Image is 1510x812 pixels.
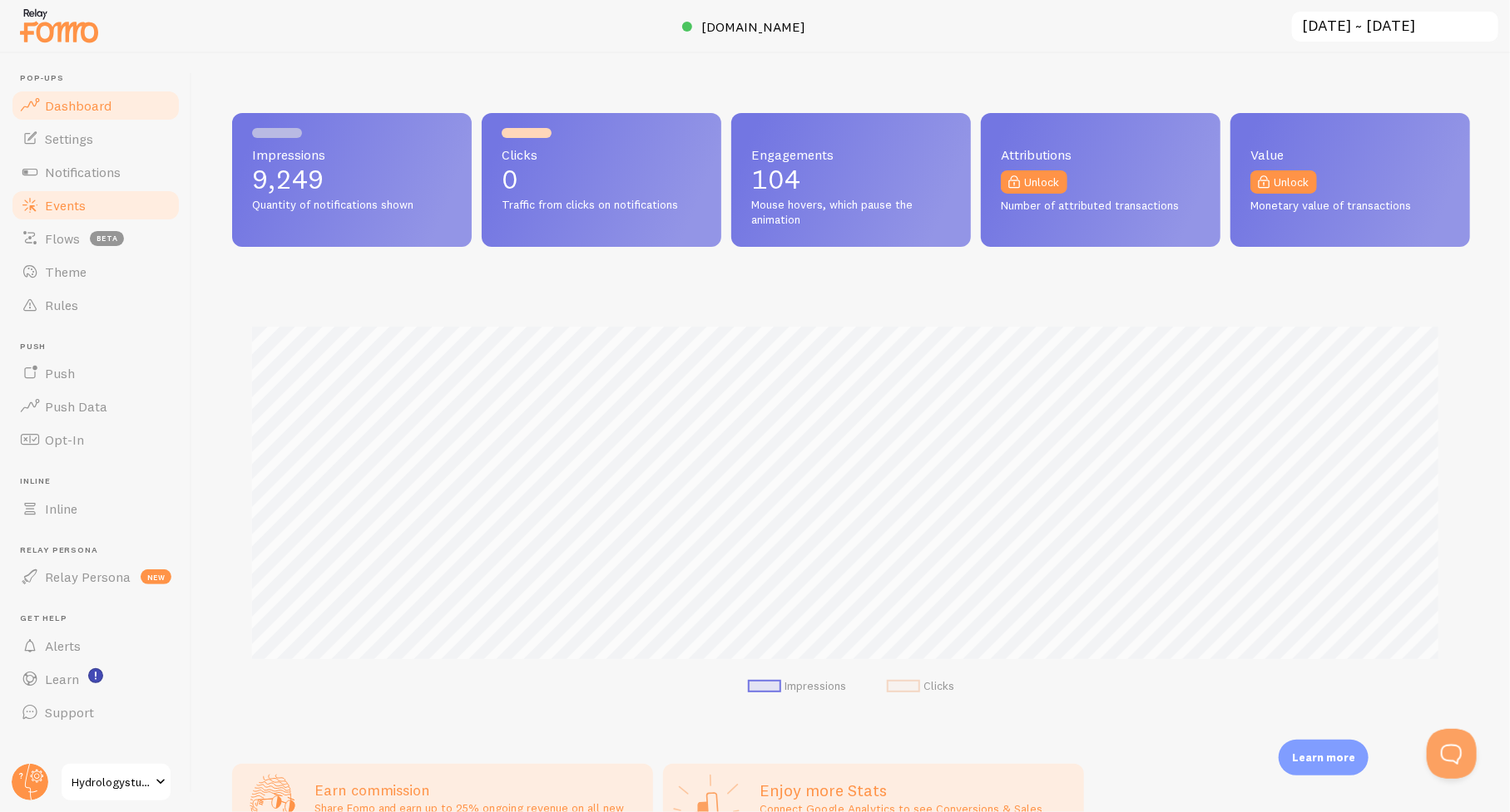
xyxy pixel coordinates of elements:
[45,230,80,247] span: Flows
[45,671,79,687] span: Learn
[10,122,181,155] a: Settings
[20,476,181,487] span: Inline
[72,772,151,792] span: Hydrologystudio
[20,613,181,624] span: Get Help
[45,130,93,147] span: Settings
[748,679,847,694] li: Impressions
[45,500,77,517] span: Inline
[10,222,181,255] a: Flows beta
[10,155,181,189] a: Notifications
[45,431,84,448] span: Opt-In
[45,568,131,585] span: Relay Persona
[751,166,951,193] p: 104
[502,148,701,161] span: Clicks
[751,148,951,161] span: Engagements
[20,545,181,556] span: Relay Persona
[20,73,181,84] span: Pop-ups
[314,780,643,800] h3: Earn commission
[10,696,181,729] a: Support
[1001,199,1201,214] span: Number of attributed transactions
[10,492,181,525] a: Inline
[10,560,181,593] a: Relay Persona new
[1001,170,1067,194] a: Unlock
[887,679,955,694] li: Clicks
[502,198,701,213] span: Traffic from clicks on notifications
[45,637,81,654] span: Alerts
[252,198,452,213] span: Quantity of notifications shown
[45,164,121,180] span: Notifications
[17,4,101,47] img: fomo-relay-logo-orange.svg
[10,288,181,322] a: Rules
[10,357,181,390] a: Push
[1001,148,1201,161] span: Attributions
[45,704,94,721] span: Support
[45,197,86,214] span: Events
[45,97,111,114] span: Dashboard
[88,668,103,683] svg: <p>Watch New Feature Tutorials!</p>
[1250,199,1450,214] span: Monetary value of transactions
[90,231,124,246] span: beta
[252,148,452,161] span: Impressions
[10,423,181,456] a: Opt-In
[1279,740,1369,775] div: Learn more
[1292,750,1355,765] p: Learn more
[10,662,181,696] a: Learn
[20,342,181,352] span: Push
[10,189,181,222] a: Events
[45,297,78,313] span: Rules
[1250,170,1317,194] a: Unlock
[760,780,1074,801] h2: Enjoy more Stats
[1427,729,1477,779] iframe: Help Scout Beacon - Open
[751,198,951,227] span: Mouse hovers, which pause the animation
[45,263,87,280] span: Theme
[10,629,181,662] a: Alerts
[45,365,75,381] span: Push
[60,762,172,802] a: Hydrologystudio
[10,255,181,288] a: Theme
[10,390,181,423] a: Push Data
[141,569,171,584] span: new
[10,89,181,122] a: Dashboard
[1250,148,1450,161] span: Value
[252,166,452,193] p: 9,249
[502,166,701,193] p: 0
[45,398,107,415] span: Push Data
